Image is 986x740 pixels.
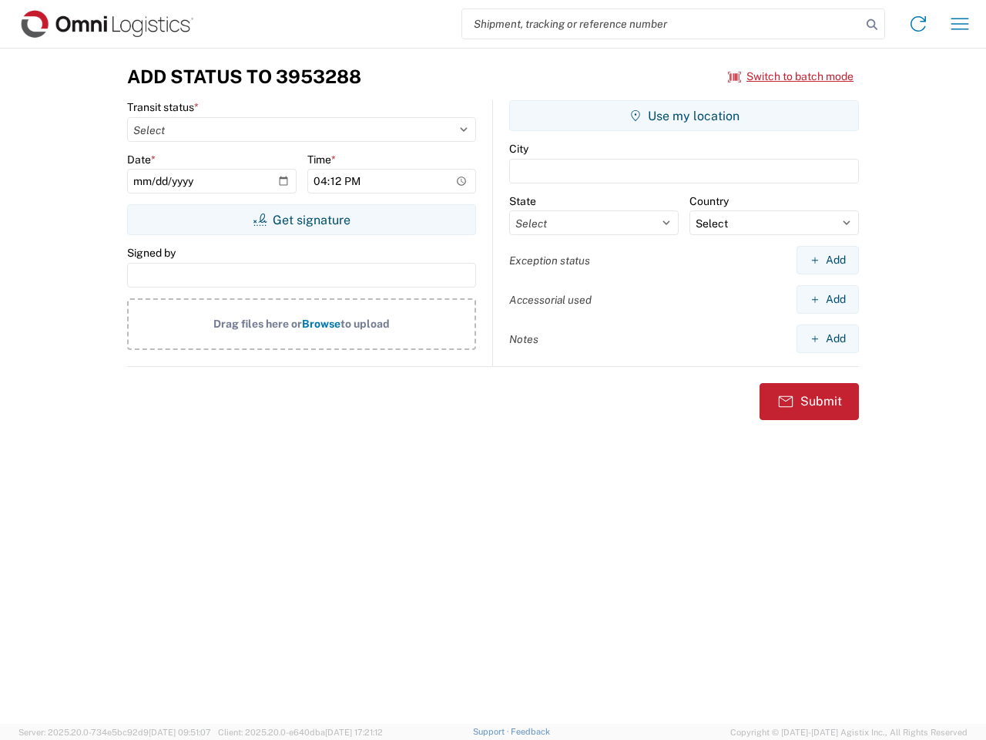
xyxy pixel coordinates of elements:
[797,285,859,314] button: Add
[127,204,476,235] button: Get signature
[730,725,968,739] span: Copyright © [DATE]-[DATE] Agistix Inc., All Rights Reserved
[509,142,528,156] label: City
[307,153,336,166] label: Time
[325,728,383,737] span: [DATE] 17:21:12
[127,153,156,166] label: Date
[340,318,390,330] span: to upload
[509,332,538,346] label: Notes
[213,318,302,330] span: Drag files here or
[127,100,199,114] label: Transit status
[509,293,592,307] label: Accessorial used
[509,254,590,267] label: Exception status
[127,66,361,88] h3: Add Status to 3953288
[511,727,550,736] a: Feedback
[462,9,861,39] input: Shipment, tracking or reference number
[760,383,859,420] button: Submit
[473,727,511,736] a: Support
[302,318,340,330] span: Browse
[218,728,383,737] span: Client: 2025.20.0-e640dba
[728,64,854,89] button: Switch to batch mode
[149,728,211,737] span: [DATE] 09:51:07
[689,194,729,208] label: Country
[18,728,211,737] span: Server: 2025.20.0-734e5bc92d9
[797,246,859,274] button: Add
[509,100,859,131] button: Use my location
[797,325,859,353] button: Add
[127,246,176,260] label: Signed by
[509,194,536,208] label: State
